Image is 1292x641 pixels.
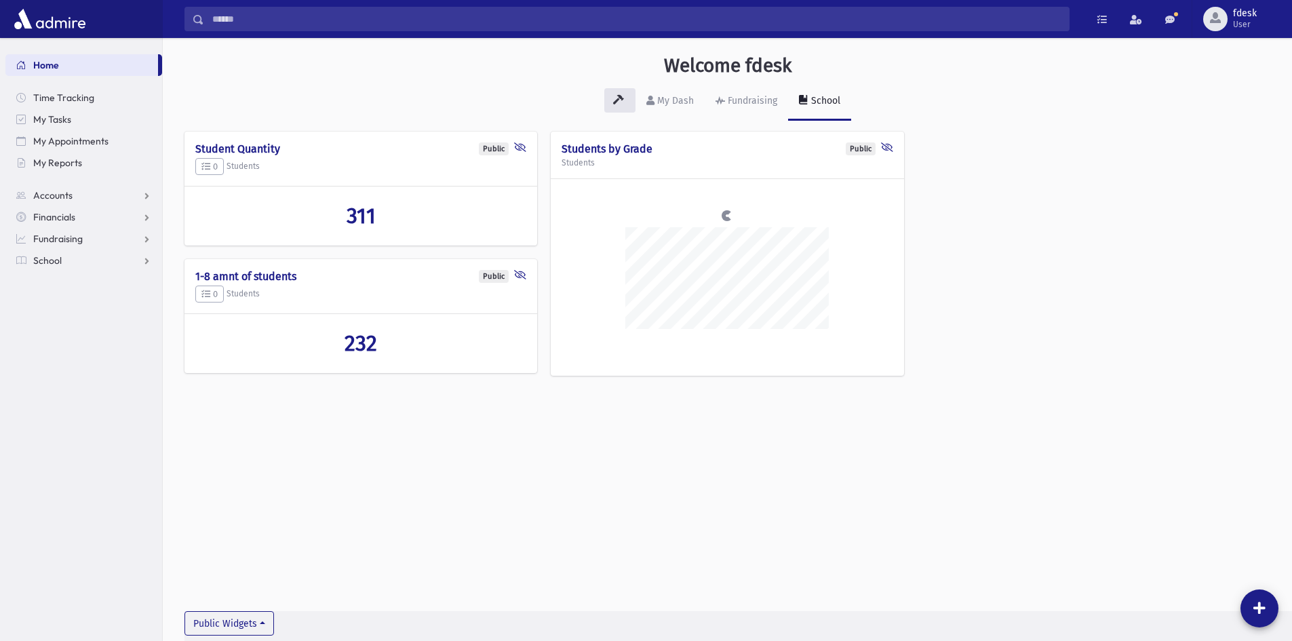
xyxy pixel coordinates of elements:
[5,228,162,250] a: Fundraising
[33,157,82,169] span: My Reports
[33,92,94,104] span: Time Tracking
[846,142,876,155] div: Public
[33,211,75,223] span: Financials
[562,158,893,168] h5: Students
[11,5,89,33] img: AdmirePro
[33,59,59,71] span: Home
[5,152,162,174] a: My Reports
[195,286,526,303] h5: Students
[705,83,788,121] a: Fundraising
[195,270,526,283] h4: 1-8 amnt of students
[5,109,162,130] a: My Tasks
[345,330,377,356] span: 232
[635,83,705,121] a: My Dash
[195,142,526,155] h4: Student Quantity
[195,158,224,176] button: 0
[5,87,162,109] a: Time Tracking
[33,254,62,267] span: School
[33,189,73,201] span: Accounts
[33,113,71,125] span: My Tasks
[195,158,526,176] h5: Students
[33,135,109,147] span: My Appointments
[201,289,218,299] span: 0
[195,203,526,229] a: 311
[788,83,851,121] a: School
[562,142,893,155] h4: Students by Grade
[808,95,840,106] div: School
[654,95,694,106] div: My Dash
[5,206,162,228] a: Financials
[33,233,83,245] span: Fundraising
[195,330,526,356] a: 232
[725,95,777,106] div: Fundraising
[5,184,162,206] a: Accounts
[5,250,162,271] a: School
[201,161,218,172] span: 0
[184,611,274,636] button: Public Widgets
[1233,8,1257,19] span: fdesk
[479,142,509,155] div: Public
[664,54,791,77] h3: Welcome fdesk
[347,203,376,229] span: 311
[479,270,509,283] div: Public
[204,7,1069,31] input: Search
[5,54,158,76] a: Home
[195,286,224,303] button: 0
[1233,19,1257,30] span: User
[5,130,162,152] a: My Appointments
